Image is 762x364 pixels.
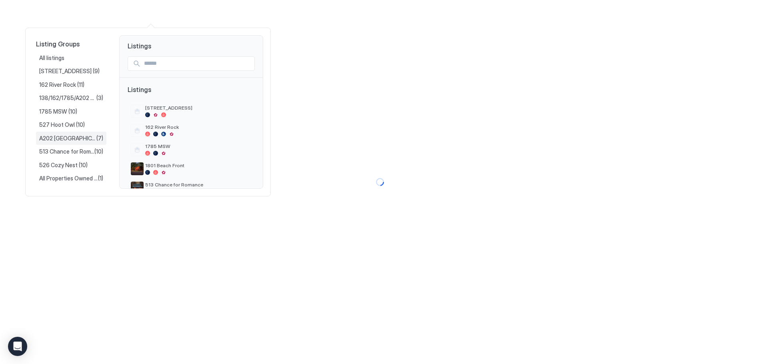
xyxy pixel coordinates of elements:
[145,105,252,111] span: [STREET_ADDRESS]
[93,68,100,75] span: (9)
[131,162,144,175] div: listing image
[77,81,84,88] span: (11)
[96,94,103,102] span: (3)
[39,121,76,128] span: 527 Hoot Owl
[76,121,85,128] span: (10)
[84,188,91,196] span: (7)
[98,175,103,182] span: (1)
[39,135,96,142] span: A202 [GEOGRAPHIC_DATA]
[145,124,252,130] span: 162 River Rock
[39,81,77,88] span: 162 River Rock
[145,182,252,188] span: 513 Chance for Romance
[145,143,252,149] span: 1785 MSW
[145,162,252,168] span: 1801 Beach Front
[94,148,103,155] span: (10)
[39,108,68,115] span: 1785 MSW
[36,40,106,48] span: Listing Groups
[8,337,27,356] div: Open Intercom Messenger
[39,175,98,182] span: All Properties Owned & Managed
[39,188,84,196] span: 1801 Beach Front
[39,54,66,62] span: All listings
[79,162,88,169] span: (10)
[128,86,255,102] span: Listings
[120,36,263,50] span: Listings
[39,162,79,169] span: 526 Cozy Nest
[39,94,96,102] span: 138/162/1785/A202 COMBINED
[131,182,144,194] div: listing image
[141,57,254,70] input: Input Field
[68,108,77,115] span: (10)
[96,135,103,142] span: (7)
[39,68,93,75] span: [STREET_ADDRESS]
[39,148,94,155] span: 513 Chance for Romance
